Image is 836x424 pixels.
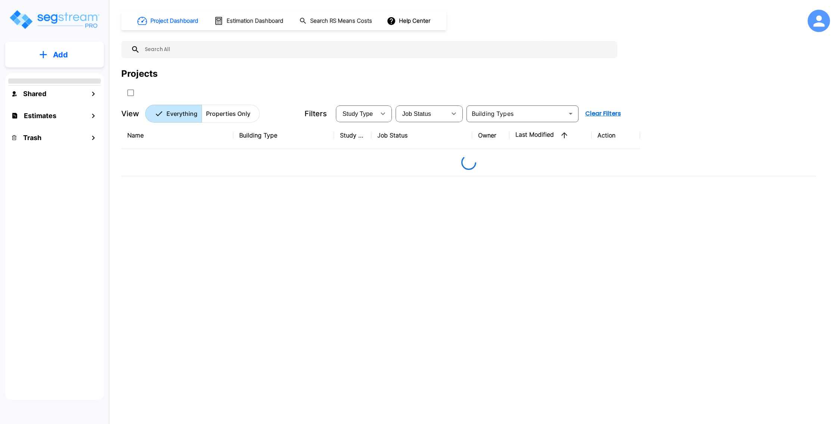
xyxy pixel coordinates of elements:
p: Add [53,49,68,60]
p: Filters [305,108,327,119]
th: Last Modified [509,122,592,149]
button: Help Center [385,14,433,28]
div: Select [337,103,375,124]
p: View [121,108,139,119]
button: Open [565,108,576,119]
div: Platform [145,105,260,123]
h1: Estimates [24,111,56,121]
input: Search All [140,41,614,58]
th: Action [592,122,640,149]
h1: Search RS Means Costs [310,17,372,25]
p: Properties Only [206,109,250,118]
h1: Project Dashboard [150,17,198,25]
th: Building Type [233,122,334,149]
img: Logo [9,9,100,30]
button: Project Dashboard [134,13,202,29]
button: Properties Only [202,105,260,123]
th: Name [121,122,233,149]
span: Job Status [402,111,431,117]
th: Study Type [334,122,371,149]
button: Clear Filters [582,106,624,121]
th: Owner [472,122,509,149]
th: Job Status [371,122,472,149]
button: Estimation Dashboard [211,13,287,29]
p: Everything [166,109,197,118]
div: Select [397,103,446,124]
h1: Shared [23,89,46,99]
div: Projects [121,67,157,80]
button: Add [5,44,104,66]
h1: Trash [23,133,41,143]
button: Everything [145,105,202,123]
button: SelectAll [123,85,138,100]
input: Building Types [469,108,564,119]
span: Study Type [343,111,373,117]
button: Search RS Means Costs [296,14,376,28]
h1: Estimation Dashboard [227,17,283,25]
